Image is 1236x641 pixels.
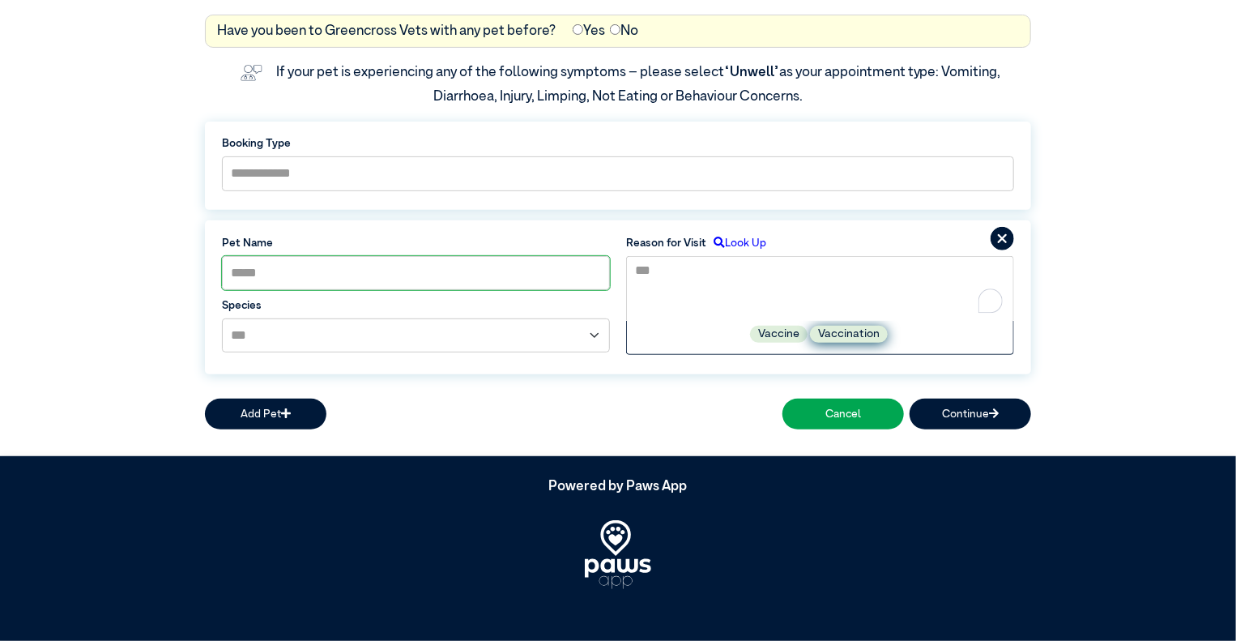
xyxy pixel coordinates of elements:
[750,326,808,343] label: Vaccine
[573,21,605,42] label: Yes
[222,235,610,251] label: Pet Name
[205,479,1031,495] h5: Powered by Paws App
[217,21,556,42] label: Have you been to Greencross Vets with any pet before?
[782,399,904,429] button: Cancel
[810,326,888,343] label: Vaccination
[235,59,268,87] img: vet
[573,24,583,35] input: Yes
[706,235,766,251] label: Look Up
[610,21,638,42] label: No
[610,24,620,35] input: No
[724,66,779,79] span: “Unwell”
[910,399,1031,429] button: Continue
[626,235,706,251] label: Reason for Visit
[276,66,1004,104] label: If your pet is experiencing any of the following symptoms – please select as your appointment typ...
[222,135,1014,152] label: Booking Type
[205,399,326,429] button: Add Pet
[585,520,651,589] img: PawsApp
[626,256,1014,321] textarea: To enrich screen reader interactions, please activate Accessibility in Grammarly extension settings
[222,297,610,314] label: Species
